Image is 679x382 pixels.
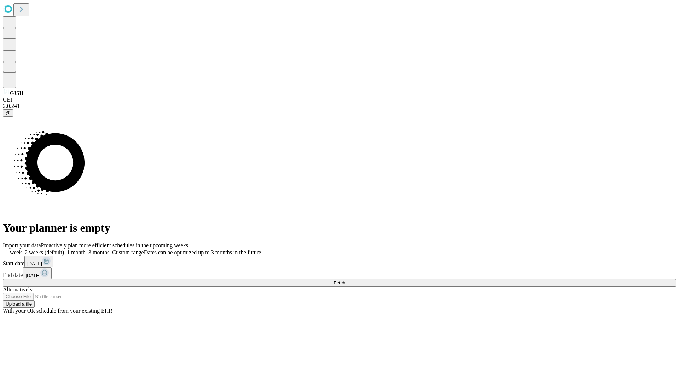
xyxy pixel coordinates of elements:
span: [DATE] [27,261,42,266]
span: 1 month [67,249,86,255]
span: 1 week [6,249,22,255]
button: @ [3,109,13,117]
span: [DATE] [25,273,40,278]
span: Alternatively [3,286,33,293]
button: [DATE] [24,256,53,267]
span: Import your data [3,242,41,248]
span: Proactively plan more efficient schedules in the upcoming weeks. [41,242,190,248]
span: 2 weeks (default) [25,249,64,255]
button: Upload a file [3,300,35,308]
div: Start date [3,256,676,267]
span: Fetch [333,280,345,285]
span: With your OR schedule from your existing EHR [3,308,112,314]
span: @ [6,110,11,116]
span: Custom range [112,249,144,255]
div: 2.0.241 [3,103,676,109]
h1: Your planner is empty [3,221,676,235]
div: GEI [3,97,676,103]
span: GJSH [10,90,23,96]
button: [DATE] [23,267,52,279]
span: Dates can be optimized up to 3 months in the future. [144,249,262,255]
span: 3 months [88,249,109,255]
button: Fetch [3,279,676,286]
div: End date [3,267,676,279]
